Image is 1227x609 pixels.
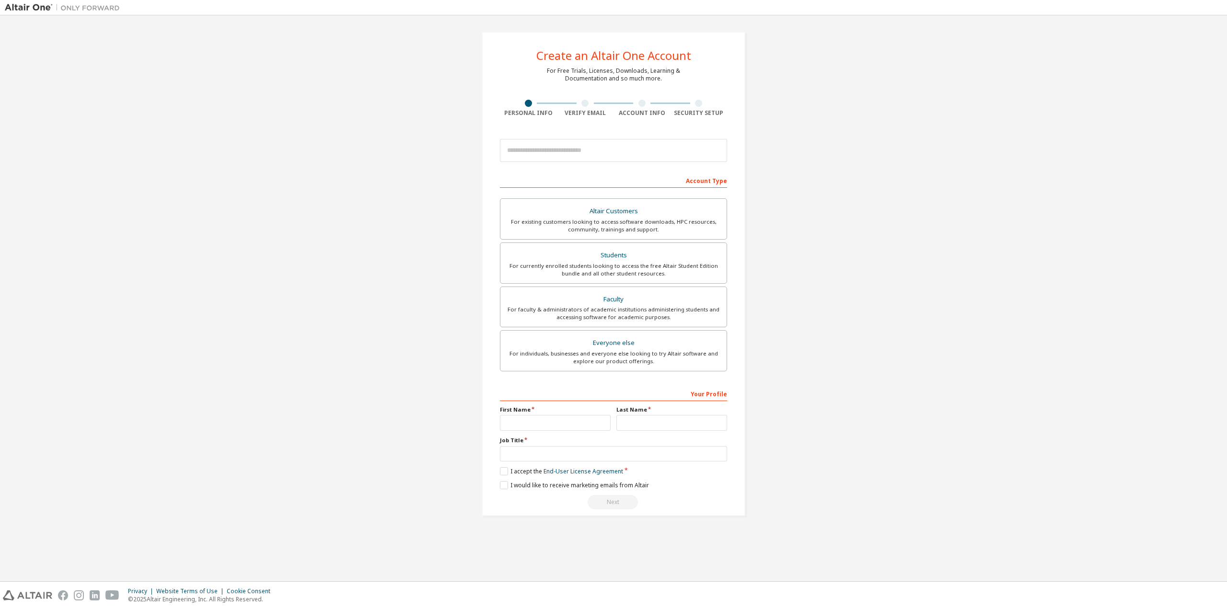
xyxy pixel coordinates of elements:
[74,590,84,600] img: instagram.svg
[536,50,691,61] div: Create an Altair One Account
[90,590,100,600] img: linkedin.svg
[500,386,727,401] div: Your Profile
[500,109,557,117] div: Personal Info
[500,172,727,188] div: Account Type
[506,306,721,321] div: For faculty & administrators of academic institutions administering students and accessing softwa...
[3,590,52,600] img: altair_logo.svg
[500,495,727,509] div: Read and acccept EULA to continue
[506,249,721,262] div: Students
[547,67,680,82] div: For Free Trials, Licenses, Downloads, Learning & Documentation and so much more.
[500,406,611,414] label: First Name
[671,109,728,117] div: Security Setup
[156,587,227,595] div: Website Terms of Use
[227,587,276,595] div: Cookie Consent
[105,590,119,600] img: youtube.svg
[506,218,721,233] div: For existing customers looking to access software downloads, HPC resources, community, trainings ...
[506,336,721,350] div: Everyone else
[616,406,727,414] label: Last Name
[58,590,68,600] img: facebook.svg
[506,293,721,306] div: Faculty
[500,437,727,444] label: Job Title
[5,3,125,12] img: Altair One
[557,109,614,117] div: Verify Email
[613,109,671,117] div: Account Info
[544,467,623,475] a: End-User License Agreement
[128,595,276,603] p: © 2025 Altair Engineering, Inc. All Rights Reserved.
[500,467,623,475] label: I accept the
[506,205,721,218] div: Altair Customers
[500,481,649,489] label: I would like to receive marketing emails from Altair
[506,262,721,277] div: For currently enrolled students looking to access the free Altair Student Edition bundle and all ...
[506,350,721,365] div: For individuals, businesses and everyone else looking to try Altair software and explore our prod...
[128,587,156,595] div: Privacy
